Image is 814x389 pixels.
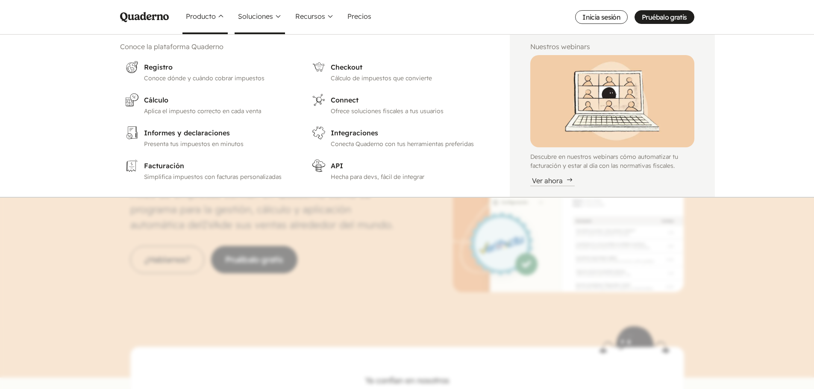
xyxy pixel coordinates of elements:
a: RegistroConoce dónde y cuándo cobrar impuestos [120,55,297,88]
p: Presenta tus impuestos en minutos [144,140,292,149]
a: FacturaciónSimplifica impuestos con facturas personalizadas [120,154,297,187]
h3: Checkout [331,62,484,72]
h3: Registro [144,62,292,72]
p: Cálculo de impuestos que convierte [331,74,484,83]
p: Descubre en nuestros webinars cómo automatizar tu facturación y estar al día con las normativas f... [530,152,694,170]
a: IntegracionesConecta Quaderno con tus herramientas preferidas [307,121,489,154]
img: Illustration of Qoodle giving a webinar [530,55,694,147]
a: CálculoAplica el impuesto correcto en cada venta [120,88,297,121]
p: Conoce dónde y cuándo cobrar impuestos [144,74,292,83]
a: Illustration of Qoodle giving a webinarDescubre en nuestros webinars cómo automatizar tu facturac... [530,55,694,186]
p: Conecta Quaderno con tus herramientas preferidas [331,140,484,149]
a: CheckoutCálculo de impuestos que convierte [307,55,489,88]
h2: Conoce la plataforma Quaderno [120,41,489,52]
h3: Cálculo [144,95,292,105]
a: Inicia sesión [575,10,628,24]
a: ConnectOfrece soluciones fiscales a tus usuarios [307,88,489,121]
h3: Facturación [144,161,292,171]
a: Pruébalo gratis [635,10,694,24]
p: Simplifica impuestos con facturas personalizadas [144,173,292,181]
h3: API [331,161,484,171]
p: Aplica el impuesto correcto en cada venta [144,107,292,116]
h3: Connect [331,95,484,105]
h2: Nuestros webinars [530,41,694,52]
p: Ofrece soluciones fiscales a tus usuarios [331,107,484,116]
p: Hecha para devs, fácil de integrar [331,173,484,181]
h3: Informes y declaraciones [144,128,292,138]
a: APIHecha para devs, fácil de integrar [307,154,489,187]
div: Ver ahora [530,175,575,186]
a: Informes y declaracionesPresenta tus impuestos en minutos [120,121,297,154]
h3: Integraciones [331,128,484,138]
